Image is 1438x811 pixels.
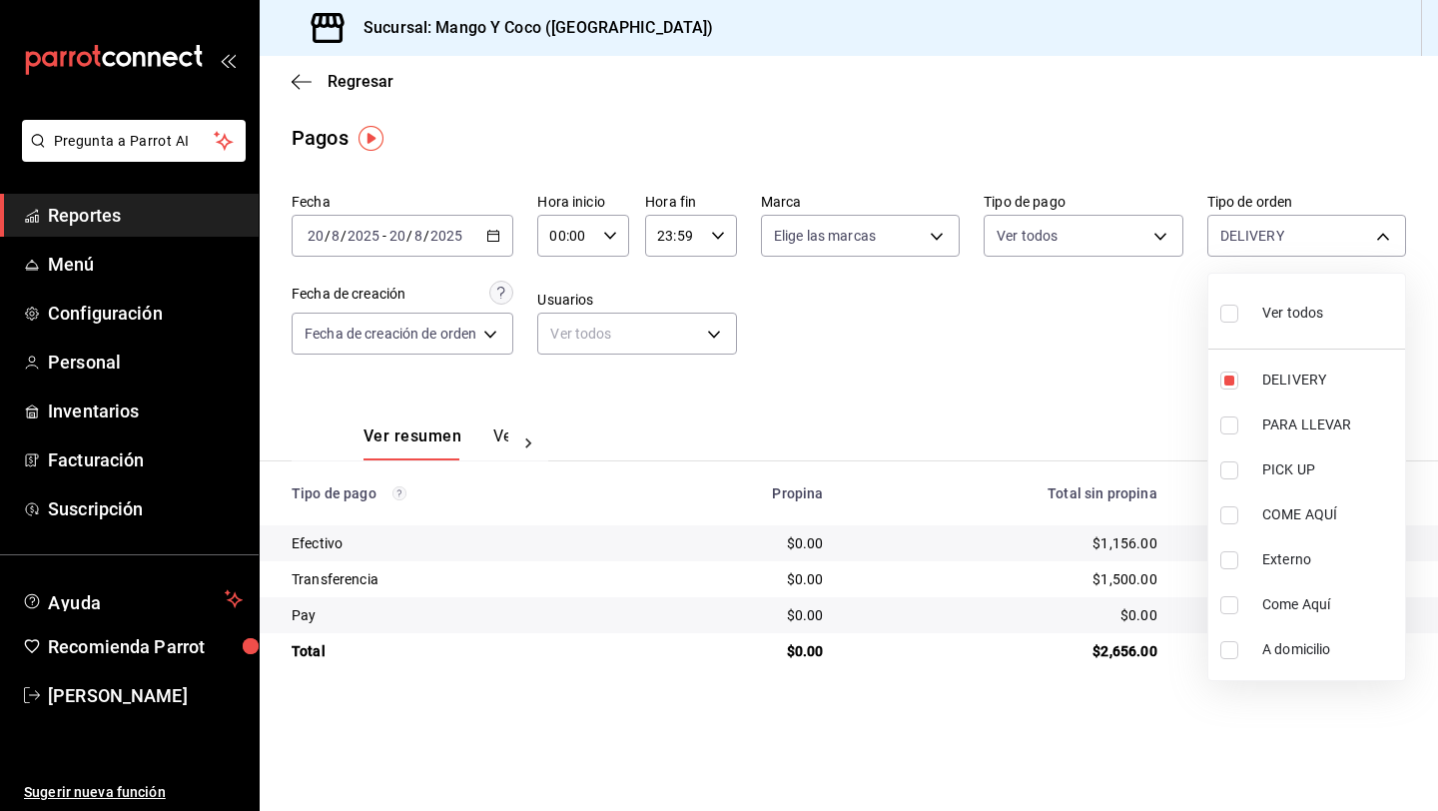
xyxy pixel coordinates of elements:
span: Externo [1262,549,1397,570]
span: A domicilio [1262,639,1397,660]
span: PICK UP [1262,459,1397,480]
span: Ver todos [1262,303,1323,324]
span: PARA LLEVAR [1262,414,1397,435]
img: Tooltip marker [359,126,383,151]
span: DELIVERY [1262,370,1397,391]
span: COME AQUÍ [1262,504,1397,525]
span: Come Aquí [1262,594,1397,615]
